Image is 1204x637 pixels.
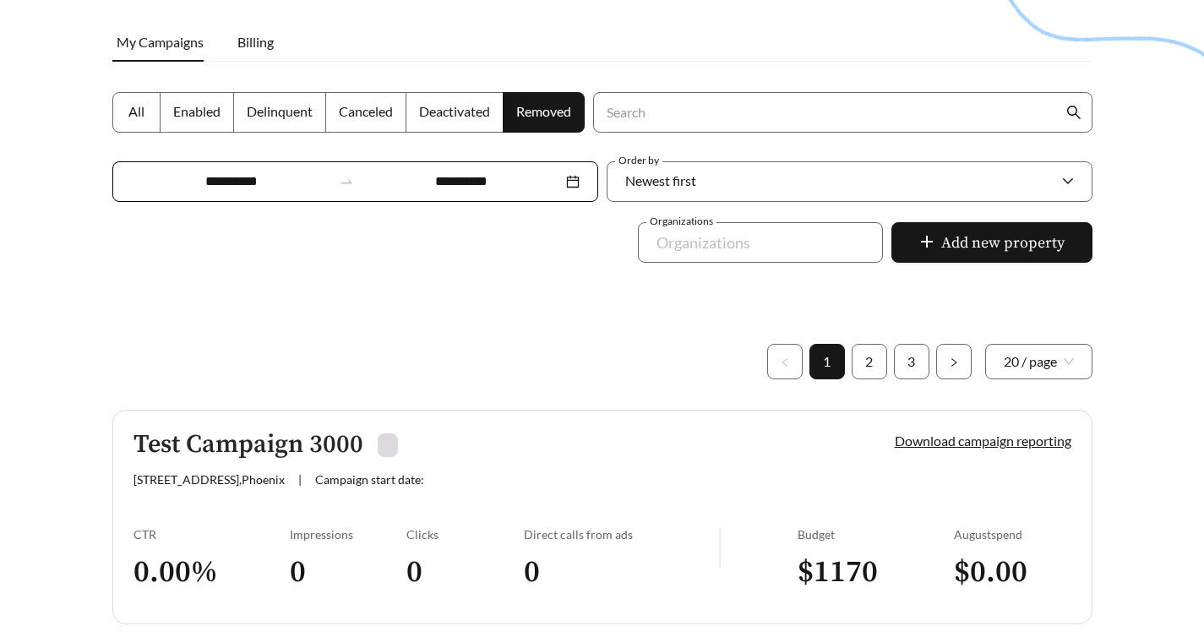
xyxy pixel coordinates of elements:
[112,410,1092,624] a: Test Campaign 3000[STREET_ADDRESS],Phoenix|Campaign start date:Download campaign reportingCTR0.00...
[767,344,803,379] li: Previous Page
[949,357,959,367] span: right
[173,103,221,119] span: Enabled
[853,345,886,378] a: 2
[767,344,803,379] button: left
[894,344,929,379] li: 3
[298,472,302,487] span: |
[625,172,696,188] span: Newest first
[406,527,524,542] div: Clicks
[524,553,719,591] h3: 0
[128,103,144,119] span: All
[247,103,313,119] span: Delinquent
[339,174,354,189] span: swap-right
[117,34,204,50] span: My Campaigns
[919,234,934,253] span: plus
[780,357,790,367] span: left
[237,34,274,50] span: Billing
[941,231,1065,254] span: Add new property
[1066,105,1081,120] span: search
[798,527,954,542] div: Budget
[852,344,887,379] li: 2
[133,553,290,591] h3: 0.00 %
[798,553,954,591] h3: $ 1170
[719,527,721,568] img: line
[290,527,407,542] div: Impressions
[954,527,1071,542] div: August spend
[954,553,1071,591] h3: $ 0.00
[810,345,844,378] a: 1
[339,103,393,119] span: Canceled
[985,344,1092,379] div: Page Size
[891,222,1092,263] button: plusAdd new property
[809,344,845,379] li: 1
[406,553,524,591] h3: 0
[133,472,285,487] span: [STREET_ADDRESS] , Phoenix
[895,345,929,378] a: 3
[516,103,571,119] span: Removed
[524,527,719,542] div: Direct calls from ads
[290,553,407,591] h3: 0
[936,344,972,379] li: Next Page
[936,344,972,379] button: right
[419,103,490,119] span: Deactivated
[1004,345,1074,378] span: 20 / page
[133,527,290,542] div: CTR
[339,174,354,189] span: to
[315,472,424,487] span: Campaign start date:
[895,433,1071,449] a: Download campaign reporting
[133,431,363,459] h5: Test Campaign 3000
